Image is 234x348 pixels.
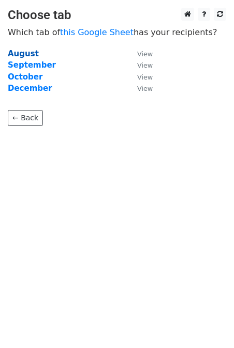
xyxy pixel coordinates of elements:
small: View [137,73,153,81]
a: December [8,84,52,93]
a: View [127,60,153,70]
a: View [127,84,153,93]
h3: Choose tab [8,8,226,23]
iframe: Chat Widget [182,298,234,348]
a: View [127,72,153,82]
small: View [137,85,153,92]
a: August [8,49,39,58]
small: View [137,61,153,69]
a: View [127,49,153,58]
small: View [137,50,153,58]
a: ← Back [8,110,43,126]
p: Which tab of has your recipients? [8,27,226,38]
a: this Google Sheet [60,27,134,37]
a: October [8,72,42,82]
a: September [8,60,56,70]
